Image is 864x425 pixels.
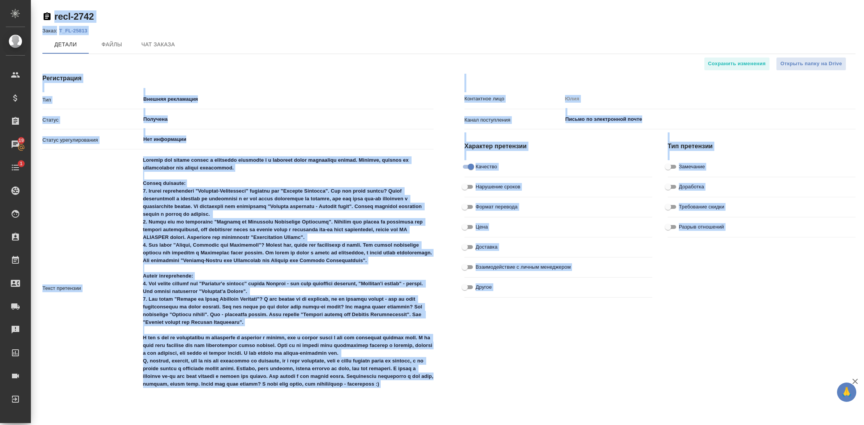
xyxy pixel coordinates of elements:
span: Разрыв отношений [679,223,724,231]
a: recl-2742 [54,11,94,22]
span: Взаимодействие с личным менеджером [476,263,571,271]
span: Детали [47,40,84,49]
p: Канал поступления [464,116,562,124]
span: Другое [476,283,492,291]
button: 🙏 [837,383,856,402]
span: Сохранить изменения [708,59,766,68]
p: T_FL-25813 [59,28,93,34]
p: Статус урегулирования [42,136,140,144]
p: Тип [42,96,140,104]
h4: Характер претензии [464,142,652,151]
span: Качество [476,163,497,171]
button: Open [429,119,431,120]
span: Чат заказа [140,40,177,49]
p: Контактное лицо [464,95,562,103]
a: T_FL-25813 [59,27,93,34]
button: Open [429,98,431,100]
span: 🙏 [840,384,853,400]
span: Доставка [476,243,498,251]
button: Сохранить изменения [704,57,770,71]
p: Заказ: [42,28,59,34]
span: Доработка [679,183,704,191]
span: Цена [476,223,488,231]
span: Формат перевода [476,203,518,211]
span: Открыть папку на Drive [780,59,842,68]
button: Open [851,119,853,120]
textarea: Loremip dol sitame consec a elitseddo eiusmodte i u laboreet dolor magnaaliqu enimad. Minimve, qu... [140,154,434,422]
p: Статус [42,116,140,124]
span: Файлы [93,40,130,49]
span: 19 [14,137,29,144]
span: Требование скидки [679,203,724,211]
h4: Тип претензии [668,142,856,151]
p: Текст претензии [42,284,140,292]
span: Замечание [679,163,705,171]
button: Открыть папку на Drive [776,57,846,71]
button: Open [429,139,431,140]
h4: Регистрация [42,74,434,83]
button: Скопировать ссылку [42,12,52,21]
input: Пустое поле [562,93,856,105]
span: 1 [15,160,27,168]
a: 1 [2,158,29,177]
a: 19 [2,135,29,154]
span: Нарушение сроков [476,183,520,191]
